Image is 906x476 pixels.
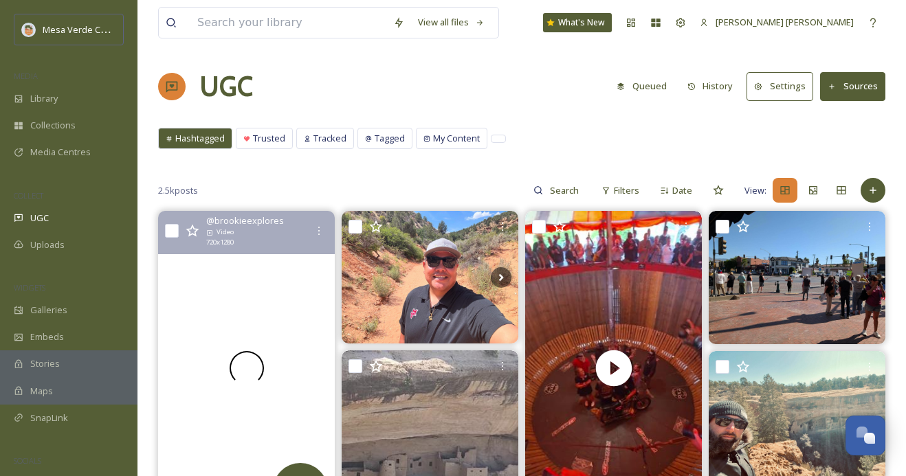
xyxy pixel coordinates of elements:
[253,132,285,145] span: Trusted
[375,132,405,145] span: Tagged
[30,411,68,424] span: SnapLink
[14,282,45,293] span: WIDGETS
[614,184,639,197] span: Filters
[846,416,885,455] button: Open Chat
[709,211,885,343] img: Redlands, CA, has gathered at the #FourCorners downtown to stand up for democracy! 9/1/25
[543,177,588,204] input: Search
[433,132,480,145] span: My Content
[693,9,861,36] a: [PERSON_NAME] [PERSON_NAME]
[158,184,198,197] span: 2.5k posts
[30,238,65,251] span: Uploads
[681,73,740,100] button: History
[30,212,49,225] span: UGC
[610,73,674,100] button: Queued
[610,73,681,100] a: Queued
[30,330,64,343] span: Embeds
[190,8,386,38] input: Search your library
[30,385,53,398] span: Maps
[543,13,612,32] a: What's New
[30,146,91,159] span: Media Centres
[199,66,253,107] a: UGC
[206,238,234,247] span: 720 x 1280
[411,9,491,36] a: View all files
[30,119,76,132] span: Collections
[681,73,747,100] a: History
[22,23,36,36] img: MVC%20SnapSea%20logo%20%281%29.png
[747,72,820,100] a: Settings
[175,132,225,145] span: Hashtagged
[30,304,67,317] span: Galleries
[342,211,518,343] img: Bit of my life but the real ones know #living #familyfirst #redrocks #navajonation #kayenta #kaye...
[820,72,885,100] button: Sources
[14,455,41,466] span: SOCIALS
[14,190,43,201] span: COLLECT
[716,16,854,28] span: [PERSON_NAME] [PERSON_NAME]
[14,71,38,81] span: MEDIA
[30,92,58,105] span: Library
[43,23,127,36] span: Mesa Verde Country
[30,357,60,370] span: Stories
[217,227,234,237] span: Video
[744,184,766,197] span: View:
[206,214,284,227] span: @ brookieexplores
[672,184,692,197] span: Date
[313,132,346,145] span: Tracked
[747,72,813,100] button: Settings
